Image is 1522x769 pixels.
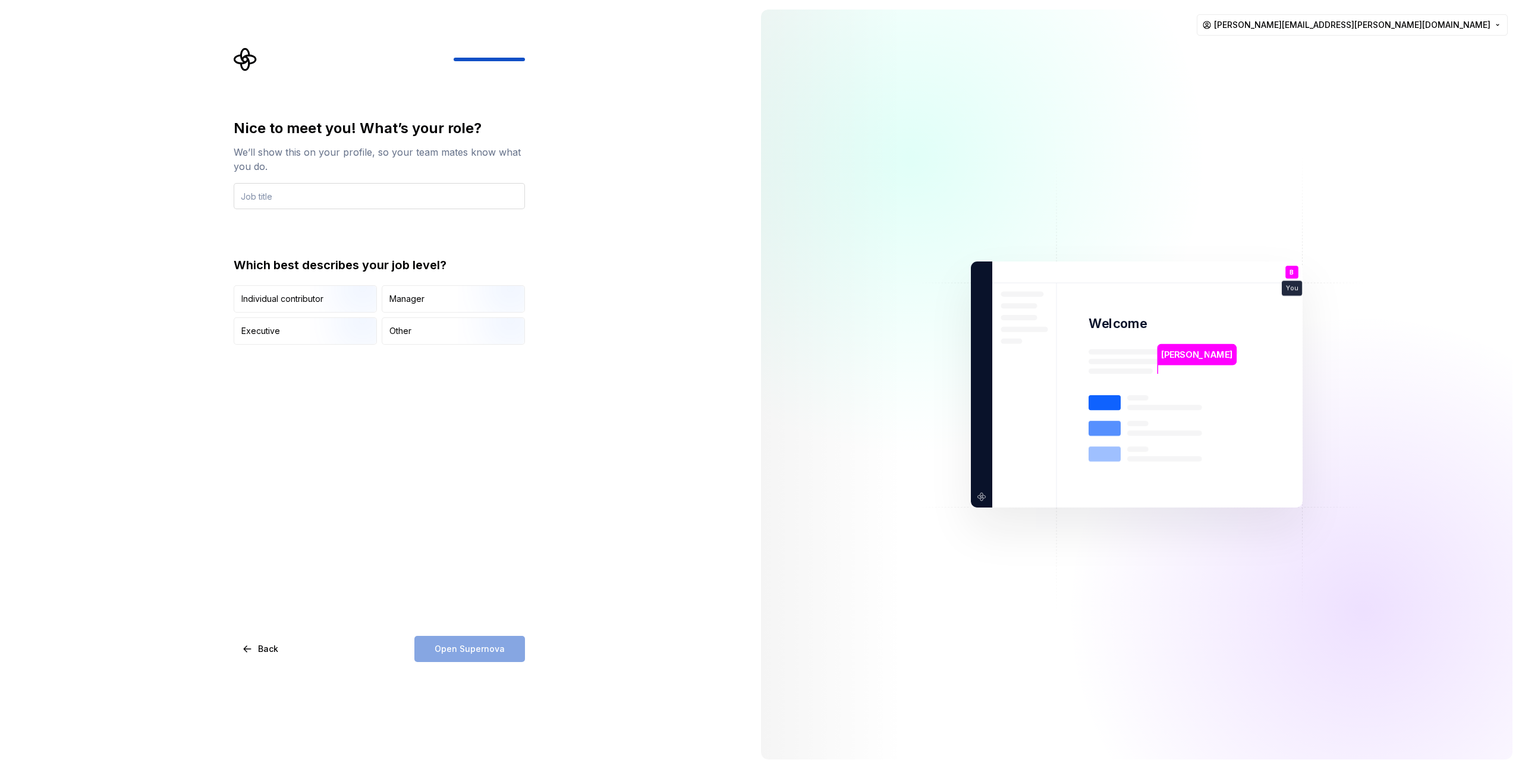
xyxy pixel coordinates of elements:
p: Welcome [1089,315,1147,332]
div: Nice to meet you! What’s your role? [234,119,525,138]
div: Individual contributor [241,293,323,305]
button: Back [234,636,288,662]
input: Job title [234,183,525,209]
svg: Supernova Logo [234,48,257,71]
button: [PERSON_NAME][EMAIL_ADDRESS][PERSON_NAME][DOMAIN_NAME] [1197,14,1508,36]
p: [PERSON_NAME] [1161,348,1232,361]
div: Which best describes your job level? [234,257,525,273]
span: Back [258,643,278,655]
div: We’ll show this on your profile, so your team mates know what you do. [234,145,525,174]
div: Executive [241,325,280,337]
p: You [1286,285,1298,292]
span: [PERSON_NAME][EMAIL_ADDRESS][PERSON_NAME][DOMAIN_NAME] [1214,19,1490,31]
p: B [1290,269,1294,276]
div: Other [389,325,411,337]
div: Manager [389,293,424,305]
